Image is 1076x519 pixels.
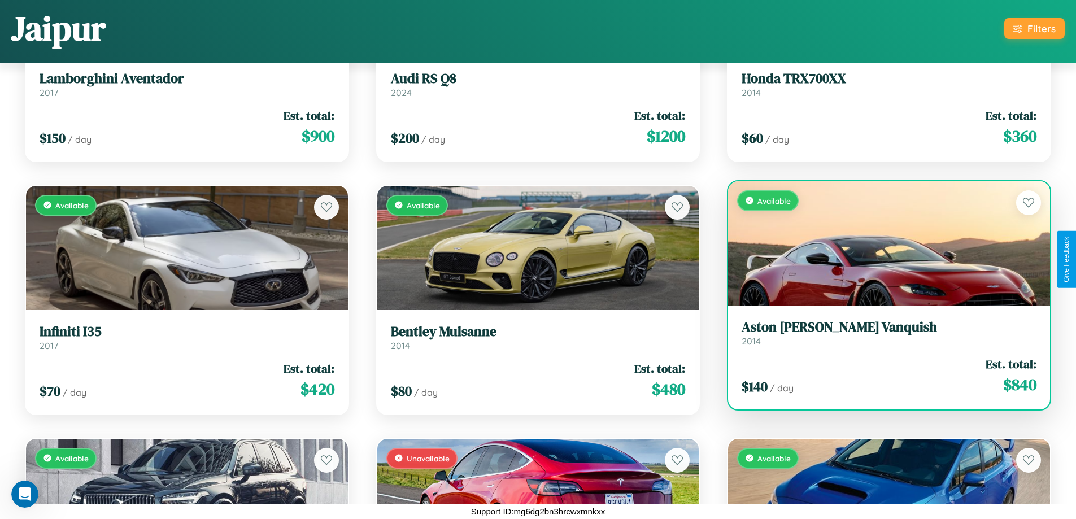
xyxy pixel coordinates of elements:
[742,87,761,98] span: 2014
[391,129,419,147] span: $ 200
[742,377,768,396] span: $ 140
[55,200,89,210] span: Available
[742,129,763,147] span: $ 60
[634,107,685,124] span: Est. total:
[40,87,58,98] span: 2017
[11,481,38,508] iframe: Intercom live chat
[284,107,334,124] span: Est. total:
[742,71,1036,98] a: Honda TRX700XX2014
[1003,373,1036,396] span: $ 840
[391,71,686,98] a: Audi RS Q82024
[391,71,686,87] h3: Audi RS Q8
[63,387,86,398] span: / day
[55,453,89,463] span: Available
[11,5,106,51] h1: Jaipur
[742,71,1036,87] h3: Honda TRX700XX
[391,340,410,351] span: 2014
[68,134,92,145] span: / day
[652,378,685,400] span: $ 480
[757,453,791,463] span: Available
[742,319,1036,347] a: Aston [PERSON_NAME] Vanquish2014
[742,319,1036,335] h3: Aston [PERSON_NAME] Vanquish
[391,324,686,351] a: Bentley Mulsanne2014
[986,107,1036,124] span: Est. total:
[302,125,334,147] span: $ 900
[40,71,334,98] a: Lamborghini Aventador2017
[421,134,445,145] span: / day
[765,134,789,145] span: / day
[40,324,334,340] h3: Infiniti I35
[414,387,438,398] span: / day
[471,504,605,519] p: Support ID: mg6dg2bn3hrcwxmnkxx
[40,340,58,351] span: 2017
[770,382,794,394] span: / day
[407,200,440,210] span: Available
[407,453,450,463] span: Unavailable
[40,71,334,87] h3: Lamborghini Aventador
[391,382,412,400] span: $ 80
[1004,18,1065,39] button: Filters
[647,125,685,147] span: $ 1200
[40,324,334,351] a: Infiniti I352017
[1027,23,1056,34] div: Filters
[757,196,791,206] span: Available
[300,378,334,400] span: $ 420
[634,360,685,377] span: Est. total:
[40,129,66,147] span: $ 150
[986,356,1036,372] span: Est. total:
[40,382,60,400] span: $ 70
[284,360,334,377] span: Est. total:
[742,335,761,347] span: 2014
[391,87,412,98] span: 2024
[1062,237,1070,282] div: Give Feedback
[1003,125,1036,147] span: $ 360
[391,324,686,340] h3: Bentley Mulsanne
